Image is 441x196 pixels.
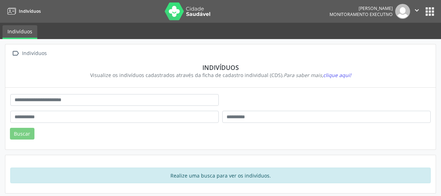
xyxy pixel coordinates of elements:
div: Realize uma busca para ver os indivíduos. [10,168,431,183]
a: Indivíduos [5,5,41,17]
img: img [395,4,410,19]
span: Indivíduos [19,8,41,14]
button:  [410,4,424,19]
i:  [413,6,421,14]
div: Visualize os indivíduos cadastrados através da ficha de cadastro individual (CDS). [15,71,426,79]
button: apps [424,5,436,18]
a:  Indivíduos [10,48,48,59]
span: clique aqui! [323,72,351,78]
div: [PERSON_NAME] [330,5,393,11]
i:  [10,48,21,59]
div: Indivíduos [15,64,426,71]
span: Monitoramento Executivo [330,11,393,17]
i: Para saber mais, [284,72,351,78]
a: Indivíduos [2,25,37,39]
button: Buscar [10,128,34,140]
div: Indivíduos [21,48,48,59]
